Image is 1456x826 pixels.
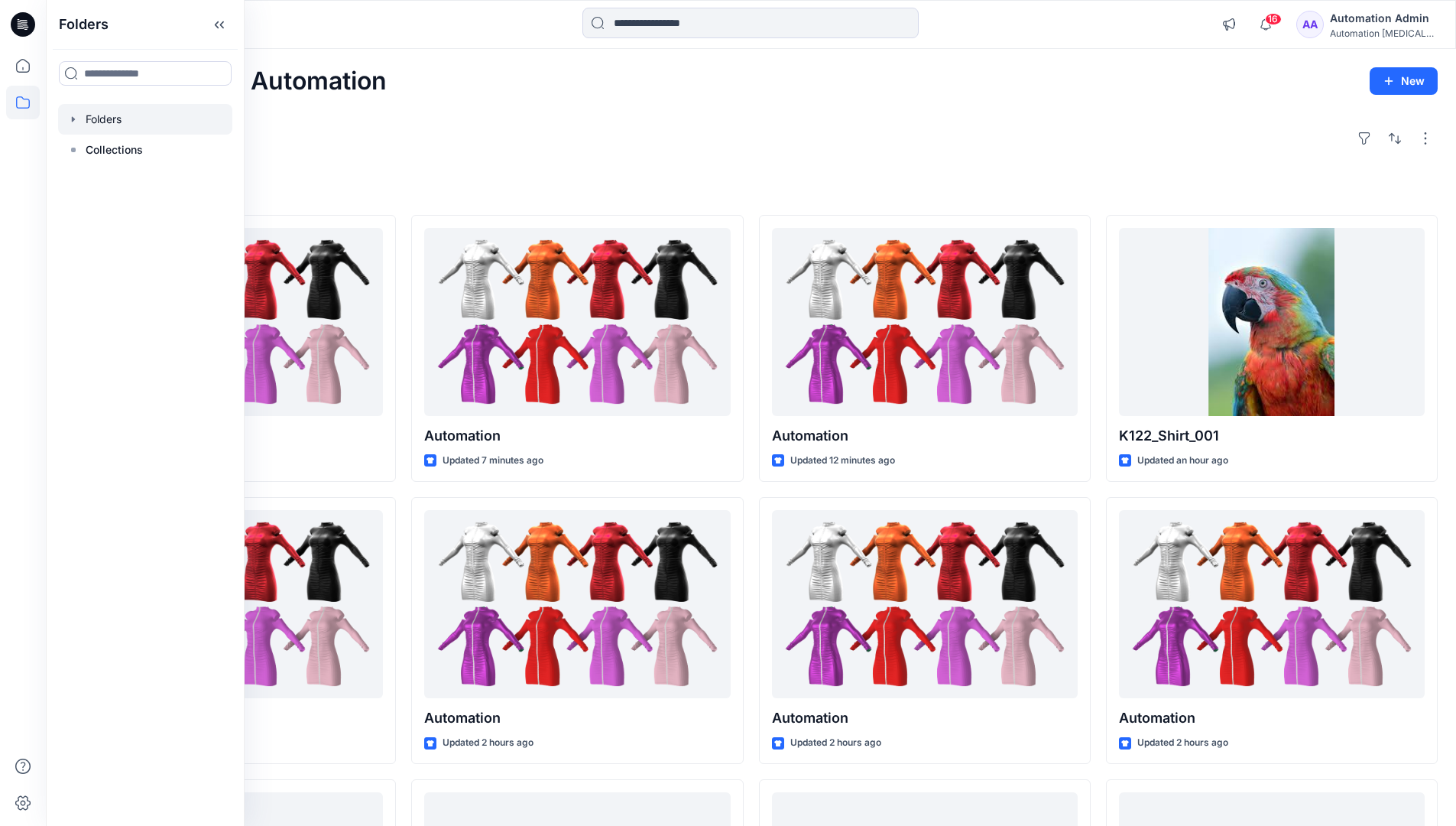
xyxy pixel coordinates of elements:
button: New [1370,67,1438,95]
p: Collections [86,141,143,159]
div: Automation Admin [1330,9,1437,28]
p: Updated 12 minutes ago [790,453,895,469]
p: Automation [424,707,730,729]
a: Automation [1119,510,1425,699]
p: K122_Shirt_001 [1119,425,1425,447]
span: 16 [1265,13,1282,25]
a: Automation [424,510,730,699]
div: AA [1296,11,1324,38]
p: Automation [772,425,1078,447]
a: Automation [772,228,1078,417]
a: Automation [772,510,1078,699]
a: K122_Shirt_001 [1119,228,1425,417]
p: Updated 2 hours ago [1137,735,1228,751]
p: Automation [424,425,730,447]
h4: Styles [64,181,1438,200]
p: Automation [1119,707,1425,729]
p: Updated 2 hours ago [443,735,533,751]
a: Automation [424,228,730,417]
p: Updated 2 hours ago [790,735,881,751]
p: Automation [772,707,1078,729]
p: Updated an hour ago [1137,453,1228,469]
div: Automation [MEDICAL_DATA]... [1330,28,1437,39]
p: Updated 7 minutes ago [443,453,543,469]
